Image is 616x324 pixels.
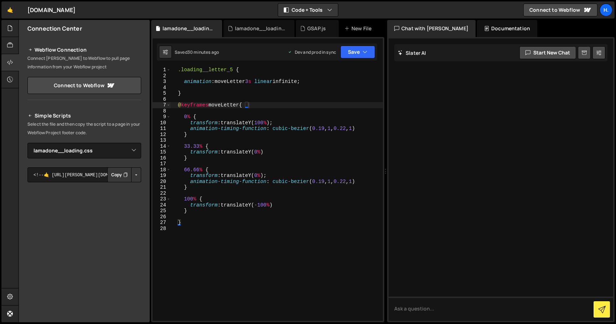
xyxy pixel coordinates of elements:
div: Chat with [PERSON_NAME] [387,20,476,37]
a: Connect to Webflow [523,4,597,16]
p: Select the file and then copy the script to a page in your Webflow Project footer code. [27,120,141,137]
div: 22 [153,190,171,197]
button: Start new chat [519,46,576,59]
div: lamadone__loading.css [163,25,214,32]
div: 3 [153,79,171,85]
div: Button group with nested dropdown [107,167,141,182]
div: 18 [153,167,171,173]
div: 13 [153,137,171,143]
div: 30 minutes ago [188,49,219,55]
h2: Simple Scripts [27,111,141,120]
div: Documentation [477,20,537,37]
div: 20 [153,179,171,185]
div: 2 [153,73,171,79]
h2: Connection Center [27,25,82,32]
p: Connect [PERSON_NAME] to Webflow to pull page information from your Webflow project [27,54,141,71]
div: 26 [153,214,171,220]
div: Dev and prod in sync [288,49,336,55]
h2: Slater AI [398,49,426,56]
div: 14 [153,143,171,150]
div: 24 [153,202,171,208]
div: 23 [153,196,171,202]
div: 8 [153,108,171,114]
div: New File [344,25,374,32]
a: 🤙 [1,1,19,19]
div: 27 [153,220,171,226]
div: 11 [153,126,171,132]
div: 25 [153,208,171,214]
button: Copy [107,167,132,182]
textarea: <!--🤙 [URL][PERSON_NAME][DOMAIN_NAME]> <script>document.addEventListener("DOMContentLoaded", func... [27,167,141,182]
h2: Webflow Connection [27,46,141,54]
a: Connect to Webflow [27,77,141,94]
div: 21 [153,184,171,190]
div: [DOMAIN_NAME] [27,6,76,14]
iframe: YouTube video player [27,194,142,258]
div: 7 [153,102,171,108]
div: 15 [153,149,171,155]
div: 10 [153,120,171,126]
div: 5 [153,90,171,96]
div: 12 [153,132,171,138]
div: 28 [153,226,171,232]
button: Save [340,46,375,58]
div: 9 [153,114,171,120]
div: GSAP.js [307,25,326,32]
div: 6 [153,96,171,103]
button: Code + Tools [278,4,338,16]
div: 19 [153,173,171,179]
div: 4 [153,85,171,91]
div: 1 [153,67,171,73]
div: lamadone__loading.js [235,25,286,32]
div: 16 [153,155,171,161]
div: 17 [153,161,171,167]
div: Saved [175,49,219,55]
a: h. [600,4,612,16]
